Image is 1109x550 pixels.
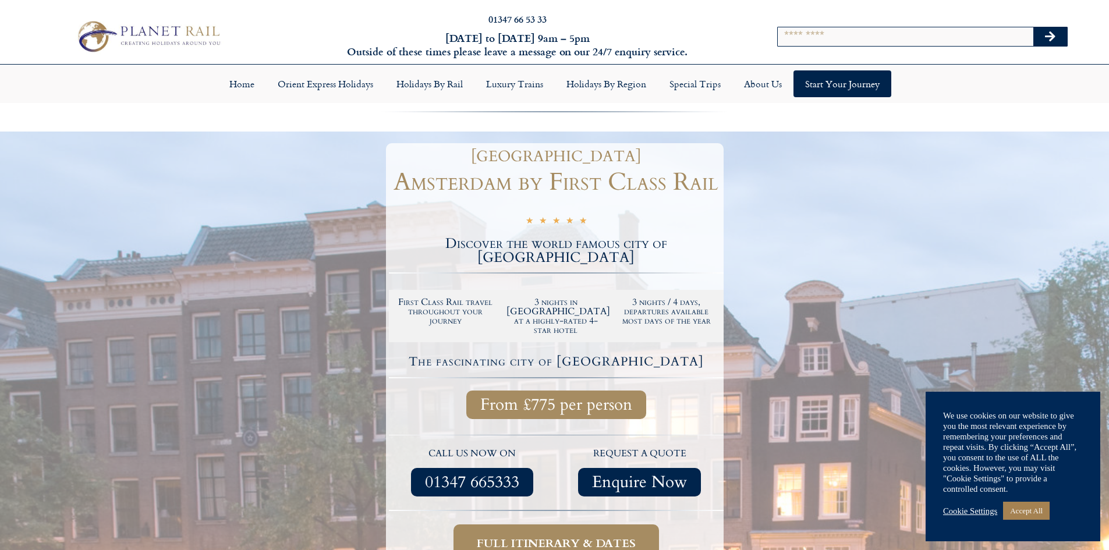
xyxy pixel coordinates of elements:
span: From £775 per person [480,398,632,412]
a: Start your Journey [793,70,891,97]
p: call us now on [395,446,551,462]
h4: The fascinating city of [GEOGRAPHIC_DATA] [391,356,722,368]
p: request a quote [562,446,718,462]
i: ★ [566,215,573,229]
div: We use cookies on our website to give you the most relevant experience by remembering your prefer... [943,410,1083,494]
a: About Us [732,70,793,97]
a: Orient Express Holidays [266,70,385,97]
i: ★ [539,215,547,229]
a: From £775 per person [466,391,646,419]
i: ★ [579,215,587,229]
i: ★ [526,215,533,229]
a: Cookie Settings [943,506,997,516]
a: Holidays by Rail [385,70,474,97]
button: Search [1033,27,1067,46]
h2: 3 nights / 4 days, departures available most days of the year [617,297,716,325]
span: Enquire Now [592,475,687,489]
a: Accept All [1003,502,1050,520]
a: Special Trips [658,70,732,97]
h6: [DATE] to [DATE] 9am – 5pm Outside of these times please leave a message on our 24/7 enquiry serv... [299,31,736,59]
img: Planet Rail Train Holidays Logo [72,17,224,55]
div: 5/5 [526,214,587,229]
h1: Amsterdam by First Class Rail [389,170,724,194]
a: Home [218,70,266,97]
h2: 3 nights in [GEOGRAPHIC_DATA] at a highly-rated 4-star hotel [506,297,605,335]
span: 01347 665333 [425,475,519,489]
a: Enquire Now [578,468,701,496]
a: Luxury Trains [474,70,555,97]
a: 01347 66 53 33 [488,12,547,26]
i: ★ [552,215,560,229]
nav: Menu [6,70,1103,97]
a: Holidays by Region [555,70,658,97]
h2: First Class Rail travel throughout your journey [396,297,495,325]
a: 01347 665333 [411,468,533,496]
h2: Discover the world famous city of [GEOGRAPHIC_DATA] [389,237,724,265]
h1: [GEOGRAPHIC_DATA] [395,149,718,164]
